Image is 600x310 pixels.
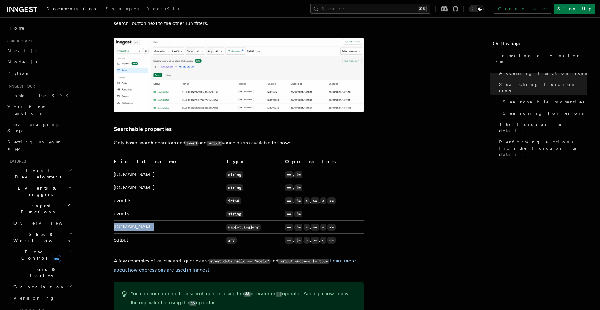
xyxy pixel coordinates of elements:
[226,171,243,178] code: string
[114,10,364,28] p: Advanced filters are available using a . The search feature is available by clicking on the "Show...
[13,221,78,226] span: Overview
[554,4,595,14] a: Sign Up
[114,207,224,221] td: event.v
[418,6,427,12] kbd: ⌘K
[5,182,73,200] button: Events & Triggers
[282,194,364,207] td: , , , , ,
[5,202,67,215] span: Inngest Functions
[278,259,329,264] code: output.success != true
[497,67,587,79] a: Accessing Function runs
[320,197,326,204] code: <
[493,40,587,50] h4: On this page
[304,224,310,231] code: >
[11,217,73,229] a: Overview
[311,224,319,231] code: >=
[500,96,587,107] a: Searchable properties
[282,221,364,234] td: , , , , ,
[5,165,73,182] button: Local Development
[327,237,336,244] code: <=
[244,292,251,297] code: &&
[114,168,224,181] td: [DOMAIN_NAME]
[285,171,293,178] code: ==
[5,90,73,101] a: Install the SDK
[497,136,587,160] a: Performing actions from the Function run details
[7,25,25,31] span: Home
[320,237,326,244] code: <
[311,197,319,204] code: >=
[11,281,73,292] button: Cancellation
[11,292,73,304] a: Versioning
[207,141,222,146] code: output
[285,224,293,231] code: ==
[311,237,319,244] code: >=
[294,224,302,231] code: !=
[5,101,73,119] a: Your first Functions
[142,2,183,17] a: AgentKit
[282,207,364,221] td: ,
[11,246,73,264] button: Flow Controlnew
[282,157,364,168] th: Operators
[7,71,30,76] span: Python
[131,289,356,307] p: You can combine multiple search queries using the operator or operator. Adding a new line is the ...
[282,168,364,181] td: ,
[102,2,142,17] a: Examples
[11,249,69,261] span: Flow Control
[105,6,139,11] span: Examples
[185,141,198,146] code: event
[327,224,336,231] code: <=
[7,139,61,151] span: Setting up your app
[304,237,310,244] code: >
[310,4,430,14] button: Search...⌘K
[224,157,282,168] th: Type
[114,194,224,207] td: event.ts
[42,2,102,17] a: Documentation
[11,229,73,246] button: Steps & Workflows
[5,119,73,136] a: Leveraging Steps
[304,197,310,204] code: >
[276,292,282,297] code: ||
[114,138,364,147] p: Only basic search operators and and variables are available for now:
[294,237,302,244] code: !=
[5,67,73,79] a: Python
[499,121,587,134] span: The Function run details
[7,59,37,64] span: Node.js
[226,211,243,217] code: string
[226,184,243,191] code: string
[294,197,302,204] code: !=
[497,119,587,136] a: The Function run details
[5,136,73,154] a: Setting up your app
[7,48,37,53] span: Next.js
[146,6,179,11] span: AgentKit
[5,167,68,180] span: Local Development
[11,284,65,290] span: Cancellation
[5,39,32,44] span: Quick start
[51,255,61,262] span: new
[285,211,293,217] code: ==
[189,301,196,306] code: &&
[5,84,35,89] span: Inngest tour
[114,234,224,247] td: output
[5,56,73,67] a: Node.js
[499,139,587,157] span: Performing actions from the Function run details
[209,259,270,264] code: event.data.hello == "world"
[5,22,73,34] a: Home
[11,231,70,244] span: Steps & Workflows
[114,181,224,194] td: [DOMAIN_NAME]
[226,237,237,244] code: any
[320,224,326,231] code: <
[7,93,72,98] span: Install the SDK
[285,184,293,191] code: ==
[11,264,73,281] button: Errors & Retries
[294,184,302,191] code: !=
[226,224,261,231] code: map[string]any
[114,157,224,168] th: Field name
[5,45,73,56] a: Next.js
[503,99,584,105] span: Searchable properties
[282,234,364,247] td: , , , , ,
[7,104,45,116] span: Your first Functions
[494,4,551,14] a: Contact sales
[499,70,587,76] span: Accessing Function runs
[285,237,293,244] code: ==
[13,296,55,301] span: Versioning
[497,79,587,96] a: Searching Function runs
